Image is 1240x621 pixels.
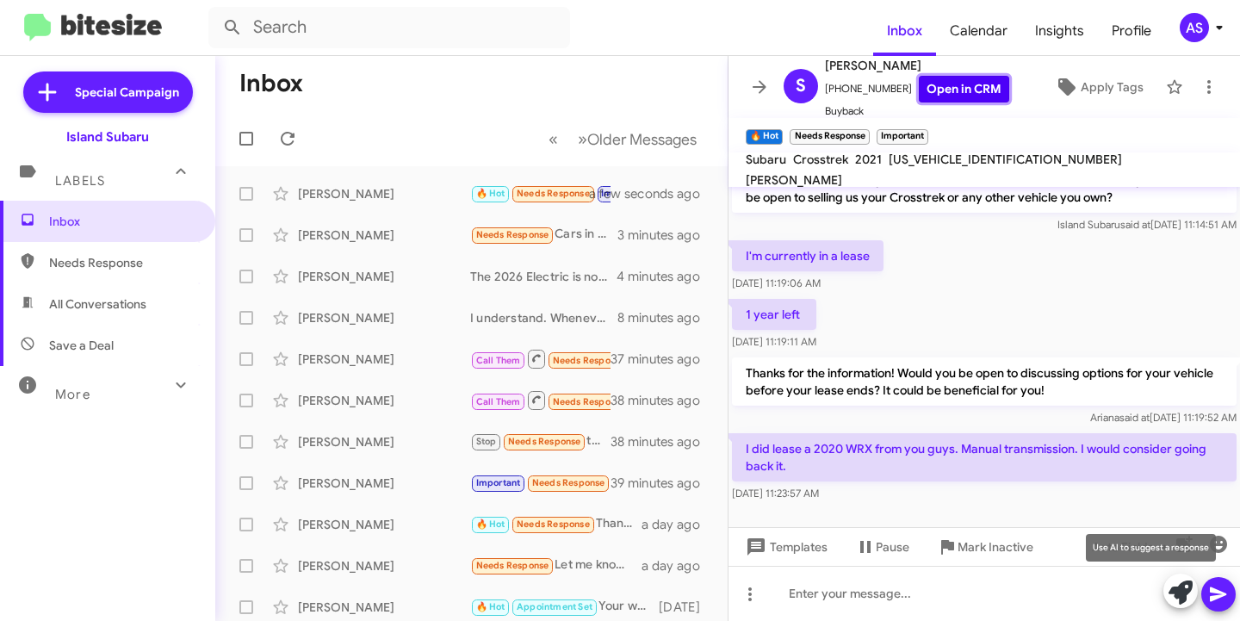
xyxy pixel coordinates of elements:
[732,240,883,271] p: I'm currently in a lease
[49,295,146,313] span: All Conversations
[936,6,1021,56] a: Calendar
[208,7,570,48] input: Search
[728,531,841,562] button: Templates
[517,519,590,530] span: Needs Response
[470,309,617,326] div: I understand. Whenever you're ready to discuss the Forester or have any questions, feel free to r...
[876,531,909,562] span: Pause
[587,130,697,149] span: Older Messages
[553,355,626,366] span: Needs Response
[49,254,195,271] span: Needs Response
[476,519,505,530] span: 🔥 Hot
[958,531,1033,562] span: Mark Inactive
[746,172,842,188] span: [PERSON_NAME]
[517,601,592,612] span: Appointment Set
[889,152,1122,167] span: [US_VEHICLE_IDENTIFICATION_NUMBER]
[298,433,470,450] div: [PERSON_NAME]
[75,84,179,101] span: Special Campaign
[470,268,617,285] div: The 2026 Electric is not in the showroom yet, but I can help you learn more about it and schedule...
[617,268,714,285] div: 4 minutes ago
[732,276,821,289] span: [DATE] 11:19:06 AM
[298,475,470,492] div: [PERSON_NAME]
[470,556,642,575] div: Let me know when [PERSON_NAME] will start releasing them.
[746,152,786,167] span: Subaru
[470,225,617,245] div: Cars in [US_STATE]
[49,337,114,354] span: Save a Deal
[855,152,882,167] span: 2021
[476,355,521,366] span: Call Them
[611,185,714,202] div: a few seconds ago
[239,70,303,97] h1: Inbox
[919,76,1009,102] a: Open in CRM
[298,599,470,616] div: [PERSON_NAME]
[825,55,1009,76] span: [PERSON_NAME]
[659,599,714,616] div: [DATE]
[532,477,605,488] span: Needs Response
[732,487,819,500] span: [DATE] 11:23:57 AM
[877,129,928,145] small: Important
[476,229,549,240] span: Needs Response
[476,188,505,199] span: 🔥 Hot
[1057,218,1237,231] span: Island Subaru [DATE] 11:14:51 AM
[517,188,590,199] span: Needs Response
[1081,71,1144,102] span: Apply Tags
[1098,6,1165,56] span: Profile
[298,351,470,368] div: [PERSON_NAME]
[825,102,1009,120] span: Buyback
[732,335,816,348] span: [DATE] 11:19:11 AM
[732,433,1237,481] p: I did lease a 2020 WRX from you guys. Manual transmission. I would consider going back it.
[298,227,470,244] div: [PERSON_NAME]
[578,128,587,150] span: »
[539,121,707,157] nav: Page navigation example
[567,121,707,157] button: Next
[476,396,521,407] span: Call Them
[1090,411,1237,424] span: Ariana [DATE] 11:19:52 AM
[642,516,714,533] div: a day ago
[793,152,848,167] span: Crosstrek
[732,299,816,330] p: 1 year left
[298,309,470,326] div: [PERSON_NAME]
[476,560,549,571] span: Needs Response
[796,72,806,100] span: S
[732,357,1237,406] p: Thanks for the information! Would you be open to discussing options for your vehicle before your ...
[1086,534,1216,562] div: Use AI to suggest a response
[1165,13,1221,42] button: AS
[611,433,714,450] div: 38 minutes ago
[611,392,714,409] div: 38 minutes ago
[1180,13,1209,42] div: AS
[49,213,195,230] span: Inbox
[298,268,470,285] div: [PERSON_NAME]
[825,76,1009,102] span: [PHONE_NUMBER]
[298,557,470,574] div: [PERSON_NAME]
[470,183,611,203] div: I did lease a 2020 WRX from you guys. Manual transmission. I would consider going back it.
[538,121,568,157] button: Previous
[508,436,581,447] span: Needs Response
[617,309,714,326] div: 8 minutes ago
[1120,218,1150,231] span: said at
[66,128,149,146] div: Island Subaru
[1021,6,1098,56] a: Insights
[476,477,521,488] span: Important
[476,601,505,612] span: 🔥 Hot
[742,531,828,562] span: Templates
[55,387,90,402] span: More
[470,514,642,534] div: Thank you that could work
[470,432,611,451] div: to a bunch of ur representatives
[470,597,659,617] div: Your welcome!
[549,128,558,150] span: «
[790,129,869,145] small: Needs Response
[611,351,714,368] div: 37 minutes ago
[470,473,611,493] div: Thx for reaching out/ follow-up, [PERSON_NAME]. I am no longer in the market for a new car.
[873,6,936,56] a: Inbox
[23,71,193,113] a: Special Campaign
[746,129,783,145] small: 🔥 Hot
[617,227,714,244] div: 3 minutes ago
[470,389,611,411] div: Inbound Call
[1039,71,1157,102] button: Apply Tags
[298,392,470,409] div: [PERSON_NAME]
[298,185,470,202] div: [PERSON_NAME]
[55,173,105,189] span: Labels
[841,531,923,562] button: Pause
